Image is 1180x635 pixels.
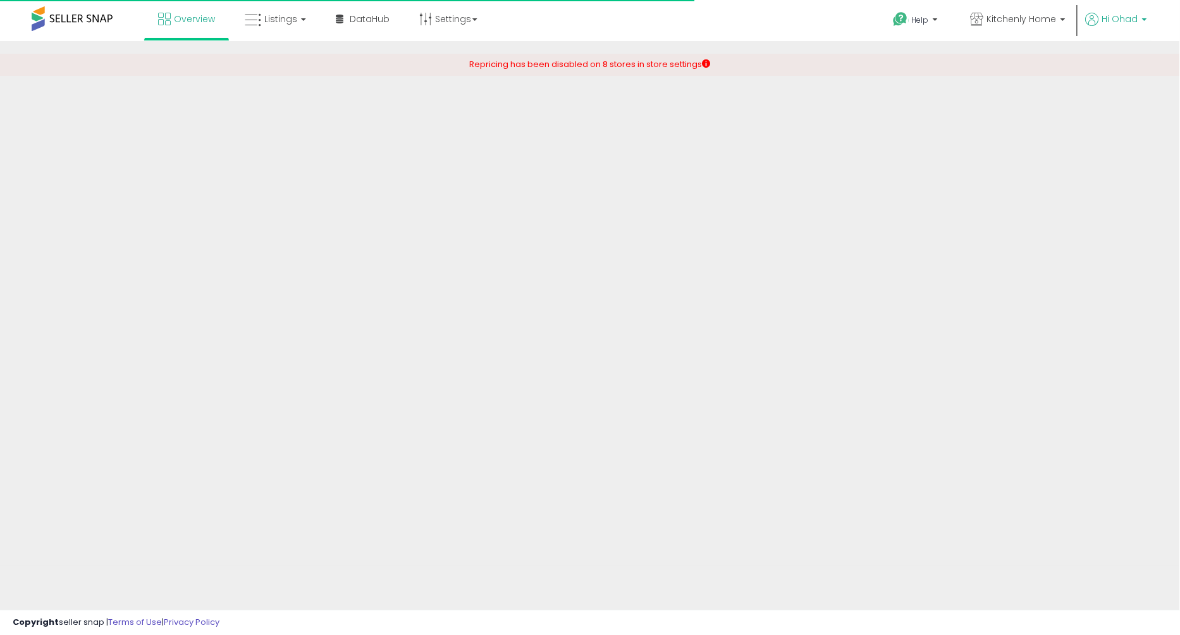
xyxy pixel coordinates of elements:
[350,13,390,25] span: DataHub
[470,59,711,71] div: Repricing has been disabled on 8 stores in store settings
[987,13,1057,25] span: Kitchenly Home
[1102,13,1138,25] span: Hi Ohad
[883,2,950,41] a: Help
[912,15,929,25] span: Help
[264,13,297,25] span: Listings
[174,13,215,25] span: Overview
[1086,13,1147,41] a: Hi Ohad
[893,11,909,27] i: Get Help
